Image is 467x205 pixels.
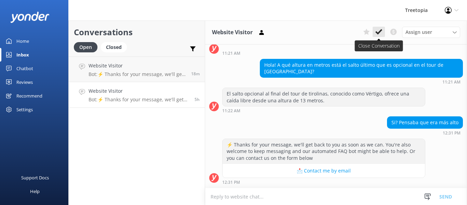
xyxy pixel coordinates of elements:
strong: 11:22 AM [222,109,240,113]
span: Assign user [405,28,432,36]
h2: Conversations [74,26,200,39]
strong: 12:31 PM [222,180,240,184]
div: Si? Pensaba que era más alto [387,117,463,128]
strong: 11:21 AM [222,51,240,55]
div: Reviews [16,75,33,89]
img: yonder-white-logo.png [10,12,50,23]
div: Assign User [402,27,460,38]
div: Oct 08 2025 11:21am (UTC -06:00) America/Mexico_City [222,51,425,55]
span: Oct 08 2025 05:29pm (UTC -06:00) America/Mexico_City [191,71,200,77]
p: Bot: ⚡ Thanks for your message, we'll get back to you as soon as we can. You're also welcome to k... [89,71,186,77]
div: Oct 08 2025 12:31pm (UTC -06:00) America/Mexico_City [387,130,463,135]
div: Support Docs [21,171,49,184]
div: Oct 08 2025 11:22am (UTC -06:00) America/Mexico_City [222,108,425,113]
div: Chatbot [16,62,33,75]
div: Home [16,34,29,48]
a: Closed [101,43,130,51]
strong: 11:21 AM [442,80,461,84]
div: Oct 08 2025 12:31pm (UTC -06:00) America/Mexico_City [222,180,425,184]
div: Closed [101,42,127,52]
span: Oct 08 2025 12:31pm (UTC -06:00) America/Mexico_City [195,97,200,102]
div: Recommend [16,89,42,103]
div: El salto opcional al final del tour de tirolinas, conocido como Vértigo, ofrece una caída libre d... [223,88,425,106]
div: Open [74,42,97,52]
div: Help [30,184,40,198]
button: 📩 Contact me by email [223,164,425,178]
p: Bot: ⚡ Thanks for your message, we'll get back to you as soon as we can. You're also welcome to k... [89,97,189,103]
div: Oct 08 2025 11:21am (UTC -06:00) America/Mexico_City [260,79,463,84]
a: Website VisitorBot:⚡ Thanks for your message, we'll get back to you as soon as we can. You're als... [69,82,205,108]
div: Hola! A qué altura en metros está el salto último que es opcional en el tour de [GEOGRAPHIC_DATA]? [260,59,463,77]
div: Settings [16,103,33,116]
a: Open [74,43,101,51]
div: ⚡ Thanks for your message, we'll get back to you as soon as we can. You're also welcome to keep m... [223,139,425,164]
h3: Website Visitor [212,28,253,37]
h4: Website Visitor [89,62,186,69]
h4: Website Visitor [89,87,189,95]
strong: 12:31 PM [443,131,461,135]
a: Website VisitorBot:⚡ Thanks for your message, we'll get back to you as soon as we can. You're als... [69,56,205,82]
div: Inbox [16,48,29,62]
